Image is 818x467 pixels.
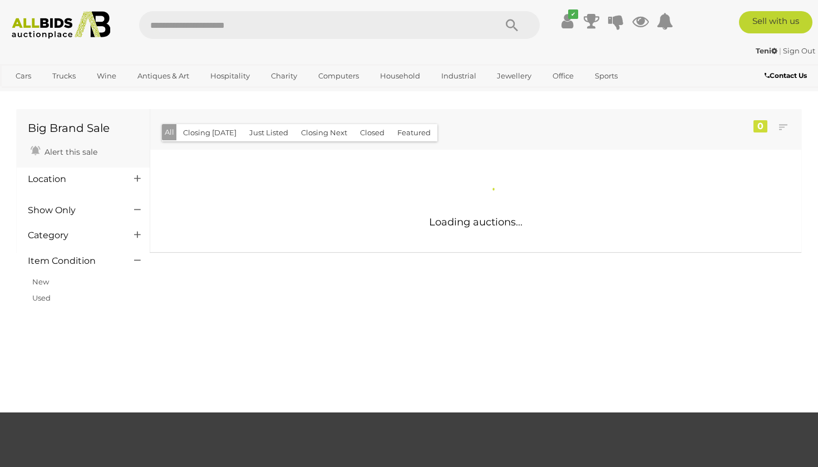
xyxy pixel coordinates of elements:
div: 0 [753,120,767,132]
a: Industrial [434,67,484,85]
h4: Show Only [28,205,117,215]
a: Jewellery [490,67,539,85]
button: Closing Next [294,124,354,141]
span: | [779,46,781,55]
a: Contact Us [765,70,810,82]
span: Loading auctions... [429,216,523,228]
a: Teni [756,46,779,55]
h4: Item Condition [28,256,117,266]
button: All [162,124,177,140]
a: Wine [90,67,124,85]
a: Used [32,293,51,302]
a: Sell with us [739,11,812,33]
a: [GEOGRAPHIC_DATA] [8,85,102,104]
i: ✔ [568,9,578,19]
img: Allbids.com.au [6,11,116,39]
b: Contact Us [765,71,807,80]
button: Closed [353,124,391,141]
span: Alert this sale [42,147,97,157]
a: Charity [264,67,304,85]
a: Hospitality [203,67,257,85]
a: Household [373,67,427,85]
h4: Location [28,174,117,184]
a: Cars [8,67,38,85]
button: Just Listed [243,124,295,141]
button: Search [484,11,540,39]
a: Office [545,67,581,85]
button: Closing [DATE] [176,124,243,141]
a: Sports [588,67,625,85]
button: Featured [391,124,437,141]
a: Alert this sale [28,142,100,159]
a: Sign Out [783,46,815,55]
a: Trucks [45,67,83,85]
a: New [32,277,49,286]
a: Antiques & Art [130,67,196,85]
h1: Big Brand Sale [28,122,139,134]
a: ✔ [559,11,575,31]
a: Computers [311,67,366,85]
h4: Category [28,230,117,240]
strong: Teni [756,46,777,55]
